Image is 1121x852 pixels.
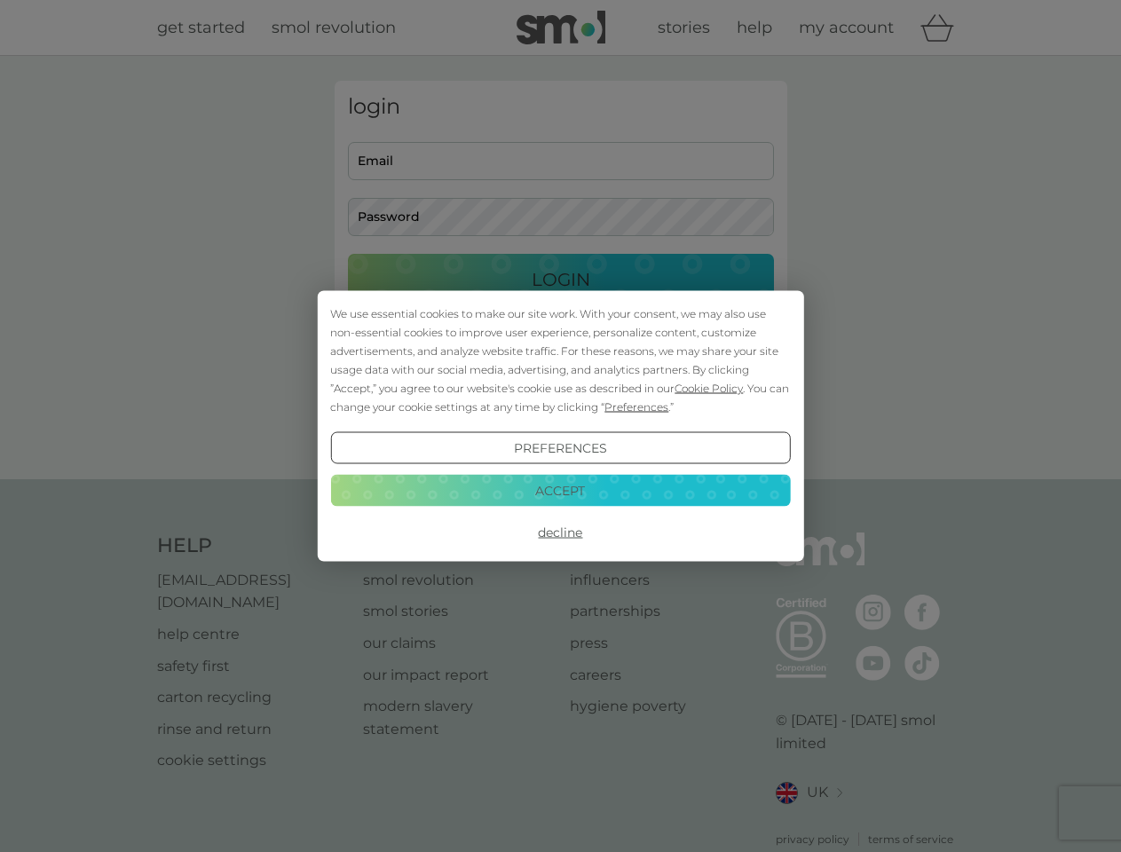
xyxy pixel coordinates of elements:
[317,291,803,562] div: Cookie Consent Prompt
[330,474,790,506] button: Accept
[675,382,743,395] span: Cookie Policy
[330,304,790,416] div: We use essential cookies to make our site work. With your consent, we may also use non-essential ...
[330,432,790,464] button: Preferences
[604,400,668,414] span: Preferences
[330,517,790,548] button: Decline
